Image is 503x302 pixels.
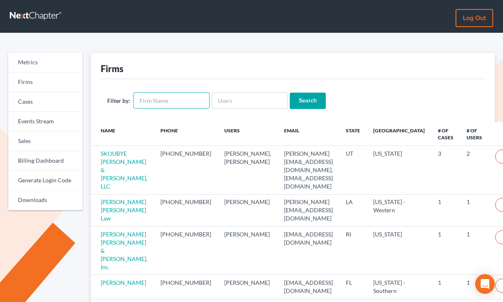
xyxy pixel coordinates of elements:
[460,122,489,146] th: # of Users
[154,146,218,194] td: [PHONE_NUMBER]
[8,191,83,210] a: Downloads
[107,96,130,105] label: Filter by:
[339,146,367,194] td: UT
[367,122,431,146] th: [GEOGRAPHIC_DATA]
[8,132,83,151] a: Sales
[460,275,489,299] td: 1
[101,279,146,286] a: [PERSON_NAME]
[367,227,431,275] td: [US_STATE]
[8,171,83,191] a: Generate Login Code
[339,122,367,146] th: State
[154,227,218,275] td: [PHONE_NUMBER]
[460,146,489,194] td: 2
[218,194,277,226] td: [PERSON_NAME]
[475,274,495,294] div: Open Intercom Messenger
[154,122,218,146] th: Phone
[101,231,147,270] a: [PERSON_NAME] [PERSON_NAME] & [PERSON_NAME], Inc.
[277,194,339,226] td: [PERSON_NAME][EMAIL_ADDRESS][DOMAIN_NAME]
[91,122,154,146] th: Name
[218,122,277,146] th: Users
[431,146,460,194] td: 3
[431,227,460,275] td: 1
[339,275,367,299] td: FL
[133,92,210,109] input: Firm Name
[339,194,367,226] td: LA
[8,73,83,92] a: Firms
[101,63,124,75] div: Firms
[431,194,460,226] td: 1
[277,227,339,275] td: [EMAIL_ADDRESS][DOMAIN_NAME]
[290,93,326,109] input: Search
[456,9,493,27] a: Log out
[212,92,288,109] input: Users
[8,92,83,112] a: Cases
[218,227,277,275] td: [PERSON_NAME]
[8,53,83,73] a: Metrics
[218,275,277,299] td: [PERSON_NAME]
[101,150,147,190] a: SKOUBYE [PERSON_NAME] & [PERSON_NAME], LLC
[460,227,489,275] td: 1
[367,146,431,194] td: [US_STATE]
[8,112,83,132] a: Events Stream
[460,194,489,226] td: 1
[339,227,367,275] td: RI
[154,275,218,299] td: [PHONE_NUMBER]
[277,122,339,146] th: Email
[277,275,339,299] td: [EMAIL_ADDRESS][DOMAIN_NAME]
[218,146,277,194] td: [PERSON_NAME], [PERSON_NAME]
[8,151,83,171] a: Billing Dashboard
[154,194,218,226] td: [PHONE_NUMBER]
[431,122,460,146] th: # of Cases
[101,198,146,222] a: [PERSON_NAME] [PERSON_NAME] Law
[367,275,431,299] td: [US_STATE] - Southern
[277,146,339,194] td: [PERSON_NAME][EMAIL_ADDRESS][DOMAIN_NAME], [EMAIL_ADDRESS][DOMAIN_NAME]
[367,194,431,226] td: [US_STATE] - Western
[431,275,460,299] td: 1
